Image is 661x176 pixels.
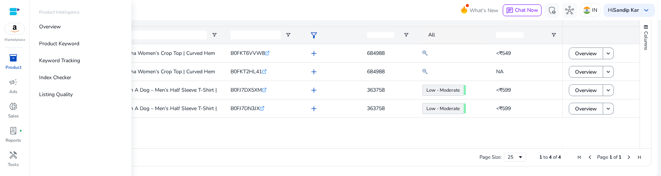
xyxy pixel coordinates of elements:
button: Open Filter Menu [551,32,557,38]
span: campaign [9,78,18,87]
button: Overview [569,66,603,78]
span: chat [506,7,513,14]
p: Listing Quality [39,91,73,98]
input: ASIN Filter Input [231,31,281,39]
p: Keyword Tracking [39,57,80,64]
span: 4 [549,154,552,161]
span: 56.88 [464,85,466,95]
p: Life is Better with A Dog – Men’s Half Sleeve T-Shirt | 100%... [92,82,235,98]
p: Hi [608,8,639,13]
p: Tools [8,161,19,168]
p: Fueled by Matcha Women’s Crop Top | Curved Hem Regular Fit |... [96,64,248,79]
p: Fueled by Matcha Women’s Crop Top | Curved Hem Regular Fit |... [96,46,248,61]
div: Last Page [636,154,642,160]
span: Overview [575,101,597,116]
span: Overview [575,64,597,80]
input: Product Name Filter Input [65,31,207,39]
div: Next Page [626,154,632,160]
button: Open Filter Menu [211,32,217,38]
img: amazon.svg [5,23,25,34]
span: B0FJ7DN3JX [231,105,260,112]
span: <₹599 [496,105,511,112]
span: 1 [619,154,622,161]
span: B0FKT6VVW8 [231,50,265,57]
p: Overview [39,23,61,31]
button: admin_panel_settings [544,3,559,18]
span: All [428,31,435,38]
span: B0FKT2HL41 [231,68,262,75]
span: of [613,154,617,161]
span: add [309,104,318,113]
span: add [309,86,318,95]
img: in.svg [583,7,591,14]
span: hub [565,6,574,15]
div: 25 [508,154,518,161]
p: Product Intelligence [39,9,79,15]
button: Overview [569,84,603,96]
span: 1 [539,154,542,161]
div: First Page [577,154,582,160]
b: Sandip Kar [613,7,639,14]
span: <₹549 [496,50,511,57]
span: inventory_2 [9,53,18,62]
p: Ads [9,88,17,95]
button: Open Filter Menu [403,32,409,38]
mat-icon: keyboard_arrow_down [605,87,612,94]
span: add [309,49,318,58]
div: Page Size [504,153,526,162]
mat-icon: keyboard_arrow_down [605,105,612,112]
span: Page [597,154,608,161]
span: Chat Now [515,7,538,14]
div: Page Size: [480,154,502,161]
p: Life is Better with A Dog – Men’s Half Sleeve T-Shirt | 100%... [92,101,235,116]
span: 4 [558,154,561,161]
button: hub [562,3,577,18]
p: IN [592,4,597,17]
button: chatChat Now [503,4,541,16]
a: Low - Moderate [422,103,464,114]
p: Marketplace [4,37,25,43]
span: What's New [470,4,498,17]
p: Product [6,64,21,71]
span: B0FJ7DX5XM [231,87,262,94]
span: Overview [575,83,597,98]
span: 58.46 [464,103,466,113]
span: Columns [643,31,649,50]
span: donut_small [9,102,18,111]
button: Overview [569,103,603,115]
span: 684988 [367,68,385,75]
p: Reports [6,137,21,144]
span: filter_alt [309,31,318,40]
span: fiber_manual_record [19,129,22,132]
span: add [309,67,318,76]
span: keyboard_arrow_down [642,6,651,15]
p: Index Checker [39,74,71,81]
p: Product Keyword [39,40,79,47]
span: NA [496,68,503,75]
span: admin_panel_settings [547,6,556,15]
mat-icon: keyboard_arrow_down [605,68,612,75]
span: 363758 [367,105,385,112]
a: Low - Moderate [422,85,464,96]
span: 363758 [367,87,385,94]
mat-icon: keyboard_arrow_down [605,50,612,57]
span: handyman [9,151,18,159]
div: Previous Page [587,154,593,160]
span: of [553,154,557,161]
span: Overview [575,46,597,61]
span: <₹599 [496,87,511,94]
button: Overview [569,47,603,59]
span: lab_profile [9,126,18,135]
p: Sales [8,113,19,119]
span: to [543,154,548,161]
span: 684988 [367,50,385,57]
button: Open Filter Menu [285,32,291,38]
span: 1 [609,154,612,161]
